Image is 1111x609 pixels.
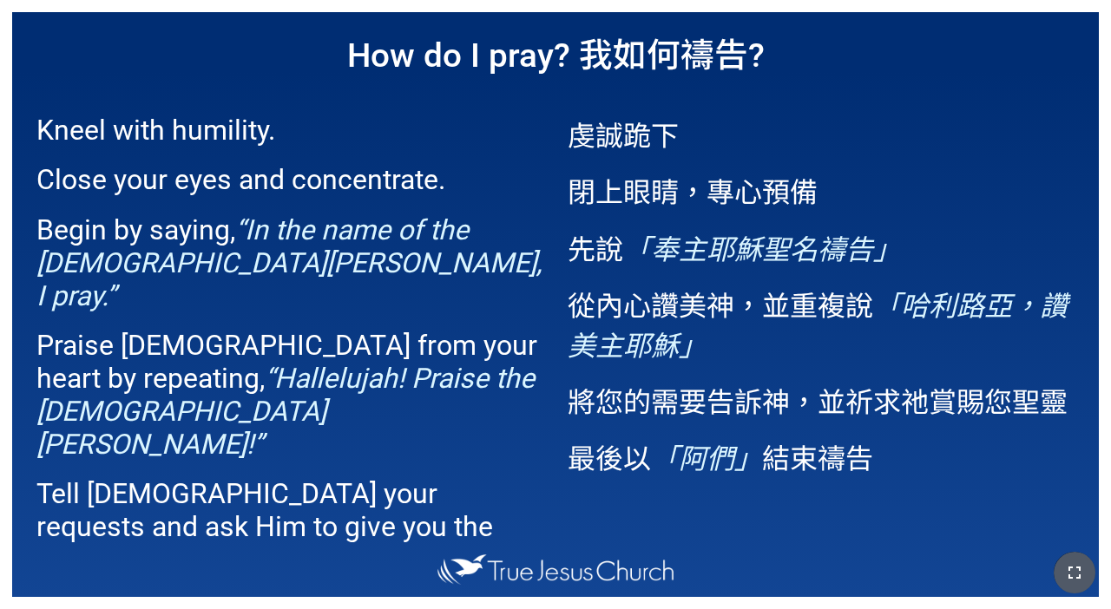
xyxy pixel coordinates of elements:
em: 「阿們」 [651,442,762,475]
em: “Hallelujah! Praise the [DEMOGRAPHIC_DATA][PERSON_NAME]!” [36,362,535,461]
p: 將您的需要告訴神，並祈求祂賞賜您聖靈 [568,380,1075,420]
h1: How do I pray? 我如何禱告? [12,12,1099,91]
em: “In the name of the [DEMOGRAPHIC_DATA][PERSON_NAME], I pray.” [36,213,542,312]
em: 「哈利路亞，讚美主耶穌」 [568,290,1068,363]
p: 先說 [568,227,1075,267]
p: Kneel with humility. [36,114,543,147]
p: 閉上眼睛，專心預備 [568,170,1075,210]
p: 從內心讚美神，並重複說 [568,284,1075,363]
p: Praise [DEMOGRAPHIC_DATA] from your heart by repeating, [36,329,543,461]
em: 「奉主耶穌聖名禱告」 [623,233,901,266]
p: Begin by saying, [36,213,543,312]
p: 虔誠跪下 [568,114,1075,154]
p: Tell [DEMOGRAPHIC_DATA] your requests and ask Him to give you the Holy Spirit. [36,477,543,576]
p: Close your eyes and concentrate. [36,163,543,196]
p: 最後以 結束禱告 [568,436,1075,476]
